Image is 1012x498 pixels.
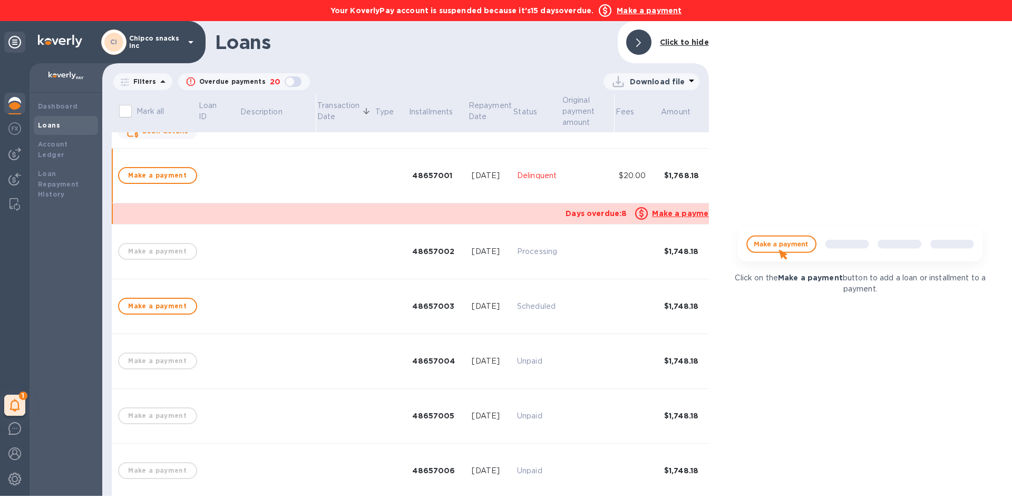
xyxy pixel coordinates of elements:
[472,246,509,257] div: [DATE]
[241,106,296,118] span: Description
[330,6,594,15] b: Your KoverlyPay account is suspended because it’s 15 days overdue.
[118,167,197,184] button: Make a payment
[412,301,463,311] div: 48657003
[615,106,634,118] p: Fees
[412,170,463,181] div: 48657001
[4,32,25,53] div: Unpin categories
[375,106,407,118] span: Type
[199,100,239,122] span: Loan ID
[514,106,538,118] p: Status
[375,106,394,118] p: Type
[409,106,467,118] span: Installments
[469,100,512,122] p: Repayment Date
[517,301,557,312] p: Scheduled
[660,106,704,118] span: Amount
[630,76,685,87] p: Download file
[412,246,463,257] div: 48657002
[409,106,453,118] p: Installments
[38,102,78,110] b: Dashboard
[472,356,509,367] div: [DATE]
[317,100,373,122] span: Transaction Date
[664,356,712,366] div: $1,748.18
[199,100,225,122] p: Loan ID
[472,411,509,422] div: [DATE]
[517,356,557,367] p: Unpaid
[562,95,614,128] span: Original payment amount
[664,465,712,476] div: $1,748.18
[660,106,690,118] p: Amount
[617,6,682,15] b: Make a payment
[664,411,712,421] div: $1,748.18
[562,95,600,128] p: Original payment amount
[178,73,310,90] button: Overdue payments20
[660,38,709,46] b: Click to hide
[199,77,266,86] p: Overdue payments
[664,170,712,181] div: $1,768.18
[137,106,164,117] p: Mark all
[615,106,648,118] span: Fees
[517,170,557,181] p: Delinquent
[8,122,21,135] img: Foreign exchange
[472,465,509,476] div: [DATE]
[110,38,118,46] b: CI
[566,208,627,219] p: Days overdue: 8
[38,121,60,129] b: Loans
[38,140,68,159] b: Account Ledger
[652,209,717,218] u: Make a payment
[215,31,609,53] h1: Loans
[664,301,712,311] div: $1,748.18
[270,76,280,87] p: 20
[128,169,188,182] span: Make a payment
[38,170,79,199] b: Loan Repayment History
[129,77,157,86] p: Filters
[729,272,991,295] p: Click on the button to add a loan or installment to a payment.
[128,300,188,313] span: Make a payment
[664,246,712,257] div: $1,748.18
[412,465,463,476] div: 48657006
[19,392,27,400] span: 1
[517,411,557,422] p: Unpaid
[129,35,182,50] p: Chipco snacks inc
[118,298,197,315] button: Make a payment
[317,100,359,122] p: Transaction Date
[412,356,463,366] div: 48657004
[38,35,82,47] img: Logo
[472,301,509,312] div: [DATE]
[517,246,557,257] p: Processing
[619,170,656,181] div: $20.00
[472,170,509,181] div: [DATE]
[241,106,283,118] p: Description
[778,274,843,282] b: Make a payment
[412,411,463,421] div: 48657005
[517,465,557,476] p: Unpaid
